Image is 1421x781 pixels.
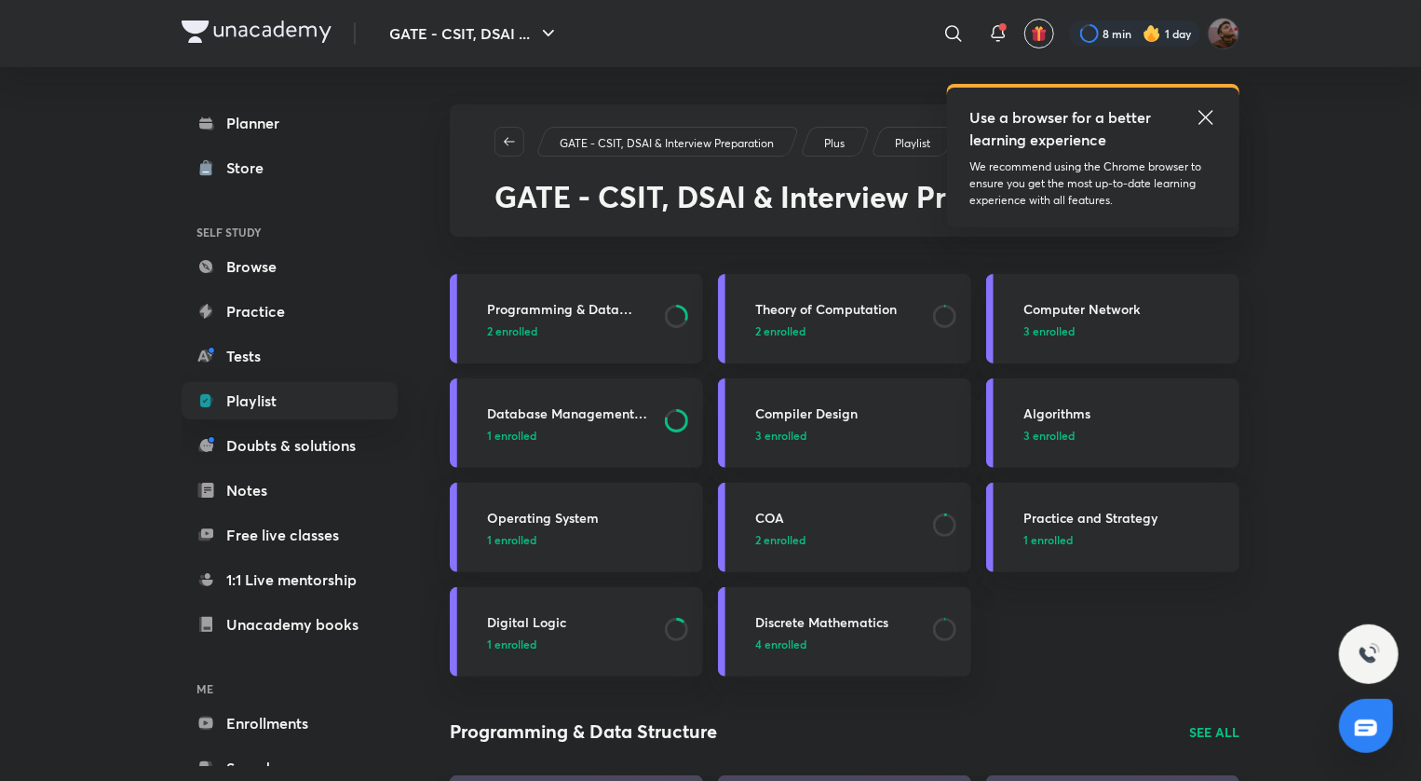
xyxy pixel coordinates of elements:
span: 1 enrolled [487,427,536,444]
a: 1:1 Live mentorship [182,561,398,598]
p: Plus [824,135,845,152]
a: Compiler Design3 enrolled [718,378,971,468]
a: Operating System1 enrolled [450,483,703,572]
a: Tests [182,337,398,375]
a: Company Logo [182,21,332,48]
img: avatar [1031,25,1048,42]
h5: Use a browser for a better learning experience [969,106,1155,151]
a: Notes [182,472,398,509]
h3: Database Management System [487,404,654,423]
span: 1 enrolled [487,636,536,652]
span: 4 enrolled [755,636,806,652]
a: Playlist [892,135,934,152]
a: Programming & Data Structure2 enrolled [450,274,703,363]
a: Digital Logic1 enrolled [450,587,703,677]
span: 1 enrolled [487,531,536,548]
a: Playlist [182,382,398,419]
h3: Digital Logic [487,612,654,632]
p: We recommend using the Chrome browser to ensure you get the most up-to-date learning experience w... [969,158,1217,209]
a: Planner [182,104,398,142]
span: 2 enrolled [755,531,805,548]
h3: Programming & Data Structure [487,299,654,319]
a: COA2 enrolled [718,483,971,572]
h3: Discrete Mathematics [755,612,922,632]
a: Browse [182,248,398,285]
a: Computer Network3 enrolled [986,274,1239,363]
h3: COA [755,508,922,528]
span: 2 enrolled [487,322,537,339]
a: Database Management System1 enrolled [450,378,703,468]
button: GATE - CSIT, DSAI ... [378,15,571,52]
a: Free live classes [182,516,398,554]
a: Plus [821,135,848,152]
a: SEE ALL [1189,722,1239,742]
h6: SELF STUDY [182,216,398,248]
span: 1 enrolled [1023,531,1073,548]
span: 3 enrolled [1023,322,1075,339]
span: GATE - CSIT, DSAI & Interview Preparation CS & IT [494,176,1191,216]
p: Playlist [895,135,930,152]
h3: Compiler Design [755,404,960,423]
a: Algorithms3 enrolled [986,378,1239,468]
div: Store [226,157,275,179]
h3: Computer Network [1023,299,1228,319]
p: GATE - CSIT, DSAI & Interview Preparation [560,135,774,152]
h3: Algorithms [1023,404,1228,423]
img: streak [1143,24,1161,43]
img: ttu [1358,643,1380,665]
img: Suryansh Singh [1208,18,1239,49]
h3: Theory of Computation [755,299,922,319]
span: 2 enrolled [755,322,805,339]
a: GATE - CSIT, DSAI & Interview Preparation [557,135,778,152]
span: 3 enrolled [755,427,806,444]
h6: ME [182,673,398,705]
button: avatar [1024,19,1054,48]
span: 3 enrolled [1023,427,1075,444]
h3: Practice and Strategy [1023,508,1228,528]
a: Doubts & solutions [182,427,398,464]
a: Unacademy books [182,606,398,643]
h2: Programming & Data Structure [450,718,717,746]
a: Discrete Mathematics4 enrolled [718,587,971,677]
a: Theory of Computation2 enrolled [718,274,971,363]
a: Enrollments [182,705,398,742]
img: Company Logo [182,21,332,43]
a: Practice and Strategy1 enrolled [986,483,1239,572]
a: Store [182,149,398,186]
h3: Operating System [487,508,692,528]
a: Practice [182,293,398,330]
